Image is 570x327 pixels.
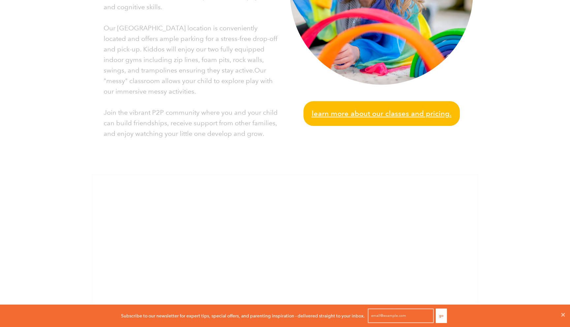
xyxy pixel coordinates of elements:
button: Go [436,309,447,323]
span: Our "messy" classroom allows your child to explore play with our immersive messy activities. [104,66,273,95]
span: Join the vibrant P2P community where you and your child can build friendships, receive support fr... [104,108,278,137]
a: Learn more about our classes and pricing. [303,101,460,126]
input: email@example.com [368,309,434,323]
span: Learn more about our classes and pricing. [312,108,452,119]
p: Subscribe to our newsletter for expert tips, special offers, and parenting inspiration - delivere... [121,312,365,319]
p: Our [GEOGRAPHIC_DATA] location is conveniently located and offers ample parking for a stress-free... [104,23,280,97]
